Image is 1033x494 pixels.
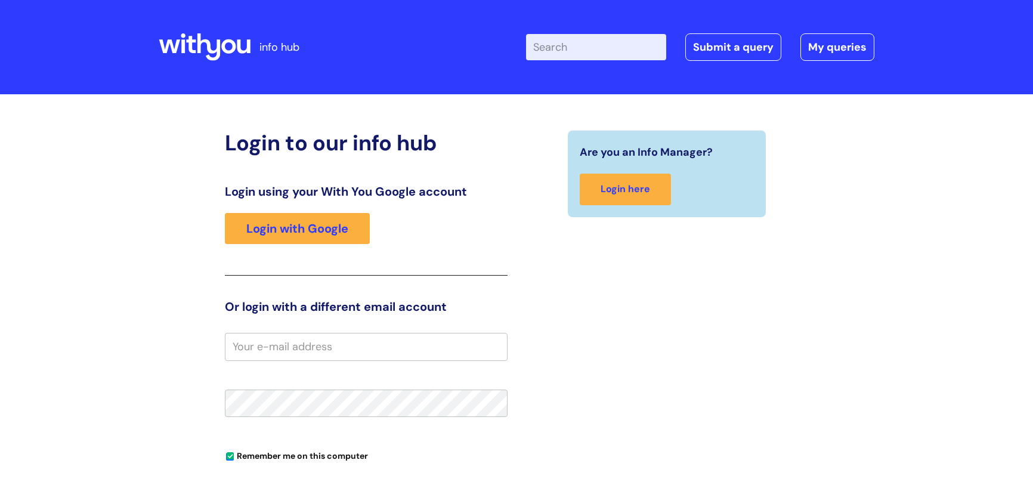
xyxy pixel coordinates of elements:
input: Remember me on this computer [226,453,234,461]
a: My queries [800,33,874,61]
p: info hub [259,38,299,57]
h3: Login using your With You Google account [225,184,508,199]
input: Search [526,34,666,60]
input: Your e-mail address [225,333,508,360]
div: You can uncheck this option if you're logging in from a shared device [225,446,508,465]
h2: Login to our info hub [225,130,508,156]
h3: Or login with a different email account [225,300,508,314]
label: Remember me on this computer [225,448,368,461]
a: Login with Google [225,213,370,244]
a: Login here [580,174,671,205]
a: Submit a query [685,33,781,61]
span: Are you an Info Manager? [580,143,713,162]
